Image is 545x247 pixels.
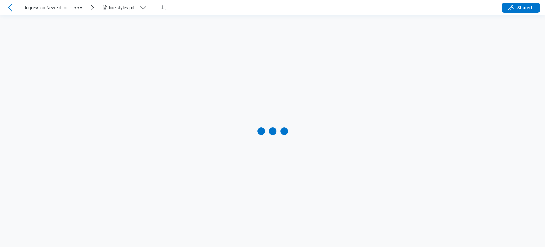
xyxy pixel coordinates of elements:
button: line styles.pdf [101,3,152,13]
button: Shared [502,3,540,13]
div: Loading [257,127,288,135]
span: Shared [517,4,532,11]
button: Download [157,3,168,13]
span: Regression New Editor [23,4,68,11]
div: line styles.pdf [109,4,137,11]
